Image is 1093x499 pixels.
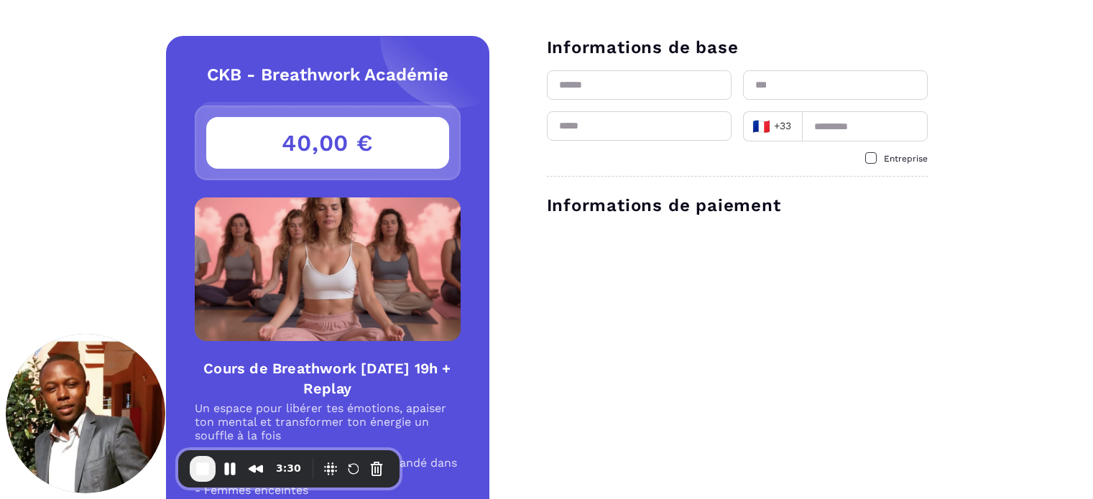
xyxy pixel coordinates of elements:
h3: Informations de paiement [547,194,928,217]
span: +33 [752,116,792,136]
h4: Cours de Breathwork [DATE] 19h + Replay [195,358,461,398]
img: Product Image [195,197,461,341]
h3: Informations de base [547,36,928,59]
input: Search for option [795,116,797,137]
h3: 40,00 € [206,117,449,169]
p: - Femmes enceintes [195,483,461,497]
h2: CKB - Breathwork Académie [195,65,461,85]
p: Un espace pour libérer tes émotions, apaiser ton mental et transformer ton énergie un souffle à l... [195,401,461,442]
div: Search for option [743,111,802,141]
span: 🇫🇷 [752,116,770,136]
iframe: Cadre de saisie sécurisé pour le paiement [544,225,931,495]
span: Entreprise [884,154,928,164]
